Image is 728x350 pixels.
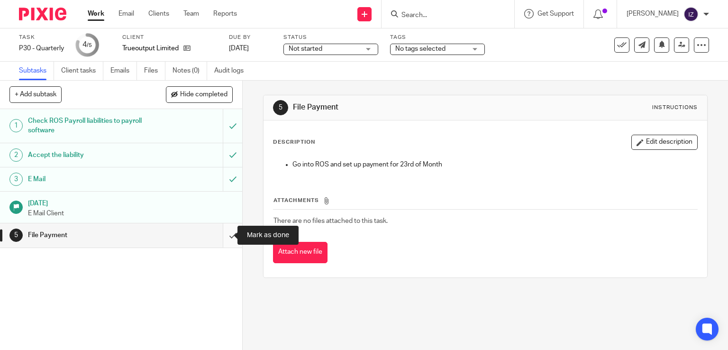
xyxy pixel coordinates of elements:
[88,9,104,18] a: Work
[229,45,249,52] span: [DATE]
[19,34,64,41] label: Task
[19,62,54,80] a: Subtasks
[273,100,288,115] div: 5
[9,148,23,162] div: 2
[28,114,152,138] h1: Check ROS Payroll liabilities to payroll software
[9,86,62,102] button: + Add subtask
[390,34,485,41] label: Tags
[293,102,505,112] h1: File Payment
[652,104,698,111] div: Instructions
[273,198,319,203] span: Attachments
[28,228,152,242] h1: File Payment
[144,62,165,80] a: Files
[19,8,66,20] img: Pixie
[9,173,23,186] div: 3
[273,242,328,263] button: Attach new file
[28,209,233,218] p: E Mail Client
[28,172,152,186] h1: E Mail
[292,160,698,169] p: Go into ROS and set up payment for 23rd of Month
[173,62,207,80] a: Notes (0)
[148,9,169,18] a: Clients
[631,135,698,150] button: Edit description
[213,9,237,18] a: Reports
[229,34,272,41] label: Due by
[82,39,92,50] div: 4
[87,43,92,48] small: /5
[110,62,137,80] a: Emails
[273,138,315,146] p: Description
[61,62,103,80] a: Client tasks
[9,119,23,132] div: 1
[118,9,134,18] a: Email
[9,229,23,242] div: 5
[400,11,486,20] input: Search
[28,148,152,162] h1: Accept the liability
[180,91,227,99] span: Hide completed
[183,9,199,18] a: Team
[214,62,251,80] a: Audit logs
[537,10,574,17] span: Get Support
[122,34,217,41] label: Client
[28,196,233,208] h1: [DATE]
[166,86,233,102] button: Hide completed
[122,44,179,53] p: Trueoutput Limited
[283,34,378,41] label: Status
[273,218,388,224] span: There are no files attached to this task.
[289,46,322,52] span: Not started
[395,46,446,52] span: No tags selected
[683,7,699,22] img: svg%3E
[627,9,679,18] p: [PERSON_NAME]
[19,44,64,53] div: P30 - Quarterly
